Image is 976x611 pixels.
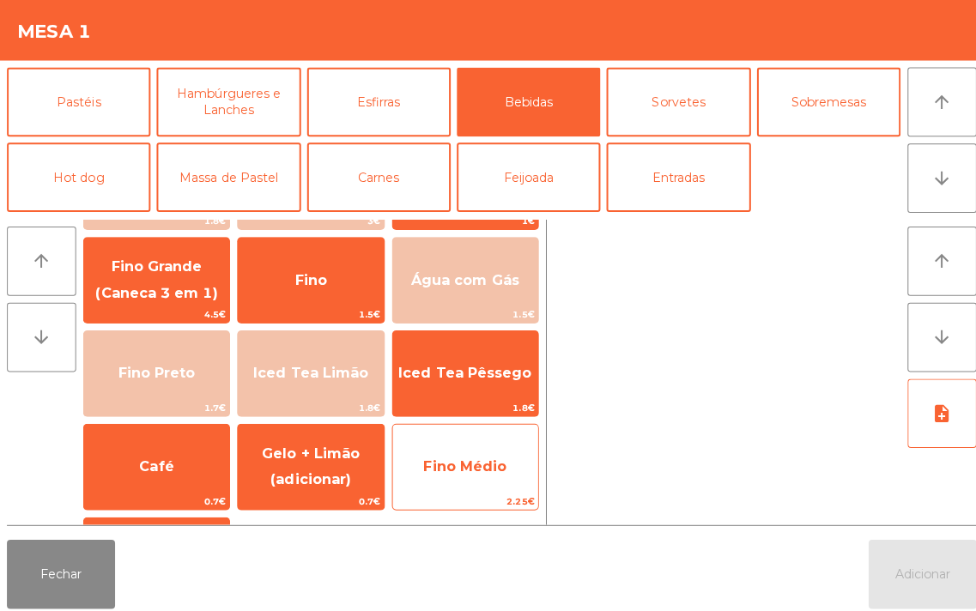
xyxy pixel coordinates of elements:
span: 1.5€ [236,304,380,320]
span: 1.5€ [390,304,534,320]
i: arrow_downward [924,166,945,187]
button: Hambúrgueres e Lanches [155,67,298,136]
button: Sorvetes [602,67,744,136]
span: Água com Gás [408,269,515,286]
span: 4.5€ [83,304,227,320]
i: arrow_upward [924,249,945,269]
i: arrow_upward [924,91,945,112]
h4: Mesa 1 [17,19,90,45]
button: Bebidas [453,67,596,136]
span: 1.8€ [83,211,227,227]
button: Feijoada [453,142,596,210]
span: Fino [293,269,324,286]
i: note_add [924,400,945,420]
button: arrow_upward [900,67,969,136]
button: Carnes [305,142,447,210]
button: arrow_downward [900,142,969,211]
span: Fino Preto [118,362,194,378]
button: arrow_upward [7,225,76,293]
span: 3€ [236,211,380,227]
button: arrow_downward [900,300,969,369]
span: 0.7€ [83,489,227,505]
span: Fino Grande (Caneca 3 em 1) [95,257,216,299]
button: note_add [900,376,969,445]
button: Massa de Pastel [155,142,298,210]
button: arrow_upward [900,225,969,293]
i: arrow_upward [31,249,52,269]
button: Hot dog [7,142,149,210]
span: Gelo + Limão (adicionar) [260,442,357,484]
button: Fechar [7,535,114,604]
button: Pastéis [7,67,149,136]
button: Esfirras [305,67,447,136]
span: Fino Médio [421,455,503,471]
i: arrow_downward [924,324,945,345]
span: Iced Tea Pêssego [396,362,528,378]
span: 1€ [390,211,534,227]
span: 2.25€ [390,489,534,505]
button: Sobremesas [751,67,894,136]
span: 0.7€ [236,489,380,505]
i: arrow_downward [31,324,52,345]
button: arrow_downward [7,300,76,369]
span: 1.8€ [390,396,534,413]
span: Iced Tea Limão [252,362,366,378]
button: Entradas [602,142,744,210]
span: Café [138,455,173,471]
span: 1.7€ [83,396,227,413]
span: 1.8€ [236,396,380,413]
